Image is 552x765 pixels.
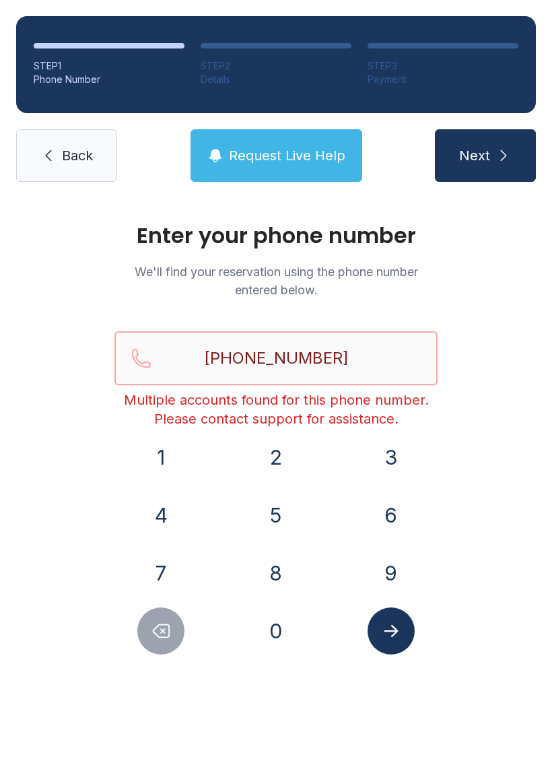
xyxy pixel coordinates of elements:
button: 3 [368,434,415,481]
button: 7 [137,550,184,597]
span: Request Live Help [229,146,345,165]
button: 4 [137,492,184,539]
button: Submit lookup form [368,607,415,655]
div: STEP 2 [201,59,351,73]
h1: Enter your phone number [114,225,438,246]
div: Multiple accounts found for this phone number. Please contact support for assistance. [114,391,438,428]
button: 5 [252,492,300,539]
button: 6 [368,492,415,539]
div: Payment [368,73,518,86]
button: 0 [252,607,300,655]
input: Reservation phone number [114,331,438,385]
div: STEP 1 [34,59,184,73]
span: Back [62,146,93,165]
button: 9 [368,550,415,597]
button: 8 [252,550,300,597]
button: 1 [137,434,184,481]
p: We'll find your reservation using the phone number entered below. [114,263,438,299]
span: Next [459,146,490,165]
div: Details [201,73,351,86]
div: STEP 3 [368,59,518,73]
div: Phone Number [34,73,184,86]
button: Delete number [137,607,184,655]
button: 2 [252,434,300,481]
